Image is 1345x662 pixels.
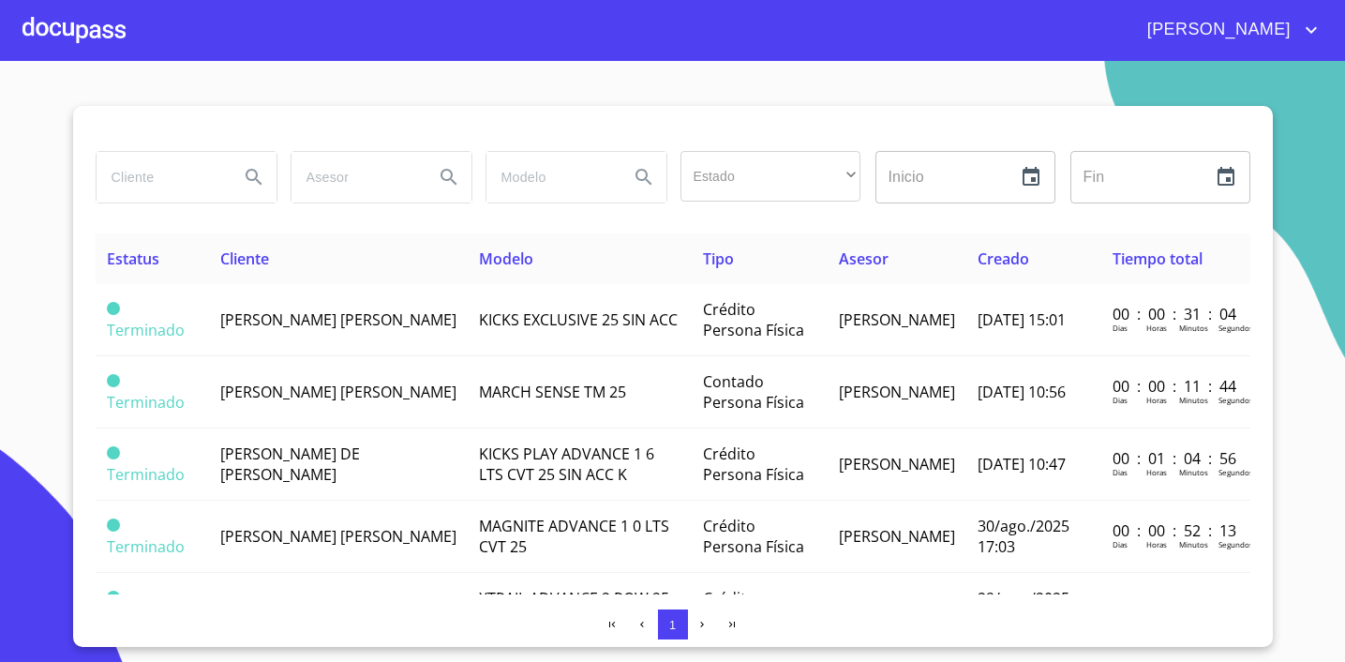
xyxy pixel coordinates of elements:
[97,152,224,203] input: search
[1113,376,1239,397] p: 00 : 00 : 11 : 44
[1113,539,1128,549] p: Dias
[107,320,185,340] span: Terminado
[486,152,614,203] input: search
[1146,395,1167,405] p: Horas
[220,309,456,330] span: [PERSON_NAME] [PERSON_NAME]
[220,248,269,269] span: Cliente
[107,302,120,315] span: Terminado
[839,382,955,402] span: [PERSON_NAME]
[479,588,669,629] span: XTRAIL ADVANCE 2 ROW 25 SIN ACC
[1179,395,1208,405] p: Minutos
[1133,15,1300,45] span: [PERSON_NAME]
[1179,539,1208,549] p: Minutos
[1113,248,1203,269] span: Tiempo total
[107,519,120,532] span: Terminado
[703,371,804,413] span: Contado Persona Física
[1133,15,1323,45] button: account of current user
[426,155,471,200] button: Search
[107,374,120,387] span: Terminado
[1179,467,1208,477] p: Minutos
[1113,323,1128,333] p: Dias
[479,444,654,485] span: KICKS PLAY ADVANCE 1 6 LTS CVT 25 SIN ACC K
[978,382,1066,402] span: [DATE] 10:56
[703,299,804,340] span: Crédito Persona Física
[621,155,666,200] button: Search
[978,248,1029,269] span: Creado
[1113,448,1239,469] p: 00 : 01 : 04 : 56
[479,248,533,269] span: Modelo
[1113,593,1239,613] p: 05 : 21 : 56 : 35
[978,454,1066,474] span: [DATE] 10:47
[1113,304,1239,324] p: 00 : 00 : 31 : 04
[839,248,889,269] span: Asesor
[658,609,688,639] button: 1
[220,526,456,547] span: [PERSON_NAME] [PERSON_NAME]
[1146,467,1167,477] p: Horas
[107,536,185,557] span: Terminado
[703,516,804,557] span: Crédito Persona Física
[703,248,734,269] span: Tipo
[1218,539,1253,549] p: Segundos
[839,309,955,330] span: [PERSON_NAME]
[479,382,626,402] span: MARCH SENSE TM 25
[1179,323,1208,333] p: Minutos
[839,454,955,474] span: [PERSON_NAME]
[978,516,1069,557] span: 30/ago./2025 17:03
[703,588,804,629] span: Crédito Persona Física
[1113,467,1128,477] p: Dias
[291,152,419,203] input: search
[669,618,676,632] span: 1
[978,588,1069,629] span: 29/ago./2025 18:52
[107,446,120,459] span: Terminado
[680,151,860,202] div: ​
[107,591,120,604] span: Terminado
[1218,467,1253,477] p: Segundos
[1113,520,1239,541] p: 00 : 00 : 52 : 13
[1218,395,1253,405] p: Segundos
[1113,395,1128,405] p: Dias
[839,526,955,547] span: [PERSON_NAME]
[479,309,678,330] span: KICKS EXCLUSIVE 25 SIN ACC
[1146,323,1167,333] p: Horas
[107,248,159,269] span: Estatus
[1146,539,1167,549] p: Horas
[220,444,360,485] span: [PERSON_NAME] DE [PERSON_NAME]
[978,309,1066,330] span: [DATE] 15:01
[107,392,185,413] span: Terminado
[107,464,185,485] span: Terminado
[479,516,669,557] span: MAGNITE ADVANCE 1 0 LTS CVT 25
[220,382,456,402] span: [PERSON_NAME] [PERSON_NAME]
[232,155,276,200] button: Search
[703,444,804,485] span: Crédito Persona Física
[1218,323,1253,333] p: Segundos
